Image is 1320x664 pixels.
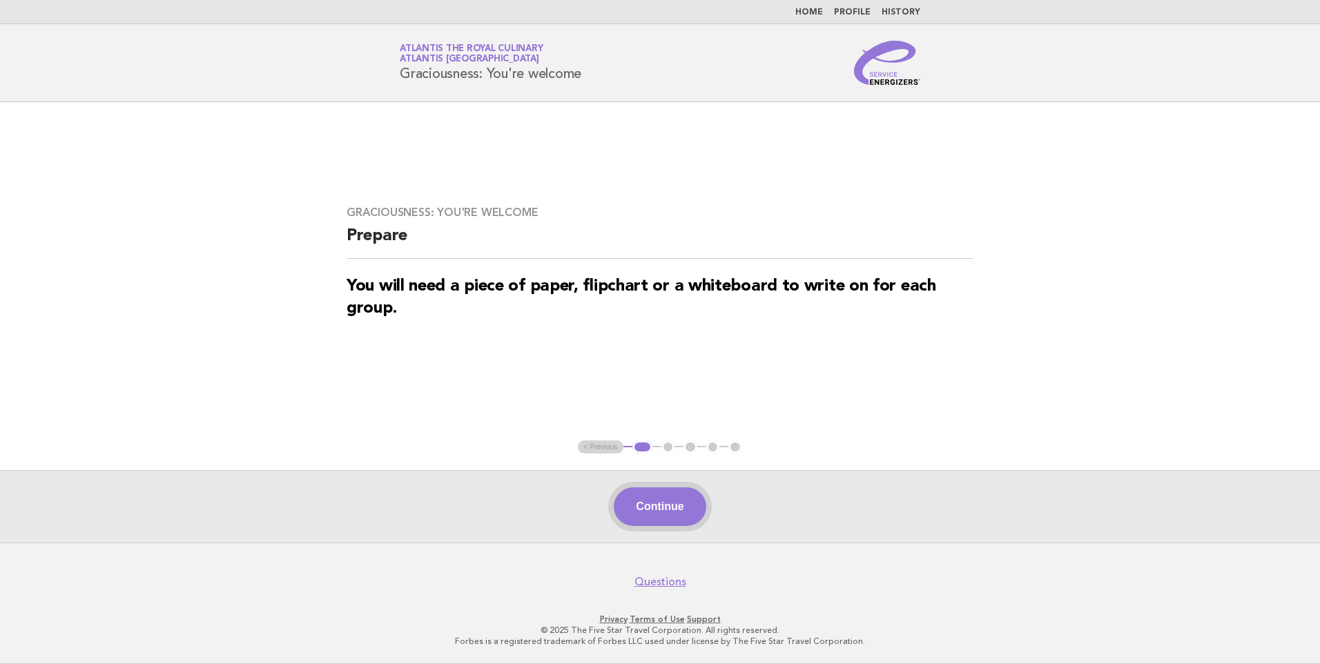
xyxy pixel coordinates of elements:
strong: You will need a piece of paper, flipchart or a whiteboard to write on for each group. [347,278,936,317]
a: History [882,8,920,17]
button: Continue [614,487,706,526]
a: Support [687,614,721,624]
a: Terms of Use [630,614,685,624]
a: Privacy [600,614,628,624]
a: Questions [634,575,686,589]
a: Home [795,8,823,17]
p: · · [237,614,1083,625]
a: Atlantis the Royal CulinaryAtlantis [GEOGRAPHIC_DATA] [400,44,543,64]
h2: Prepare [347,225,973,259]
p: Forbes is a registered trademark of Forbes LLC used under license by The Five Star Travel Corpora... [237,636,1083,647]
h3: Graciousness: You're welcome [347,206,973,219]
p: © 2025 The Five Star Travel Corporation. All rights reserved. [237,625,1083,636]
span: Atlantis [GEOGRAPHIC_DATA] [400,55,539,64]
h1: Graciousness: You're welcome [400,45,581,81]
button: 1 [632,440,652,454]
img: Service Energizers [854,41,920,85]
a: Profile [834,8,871,17]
